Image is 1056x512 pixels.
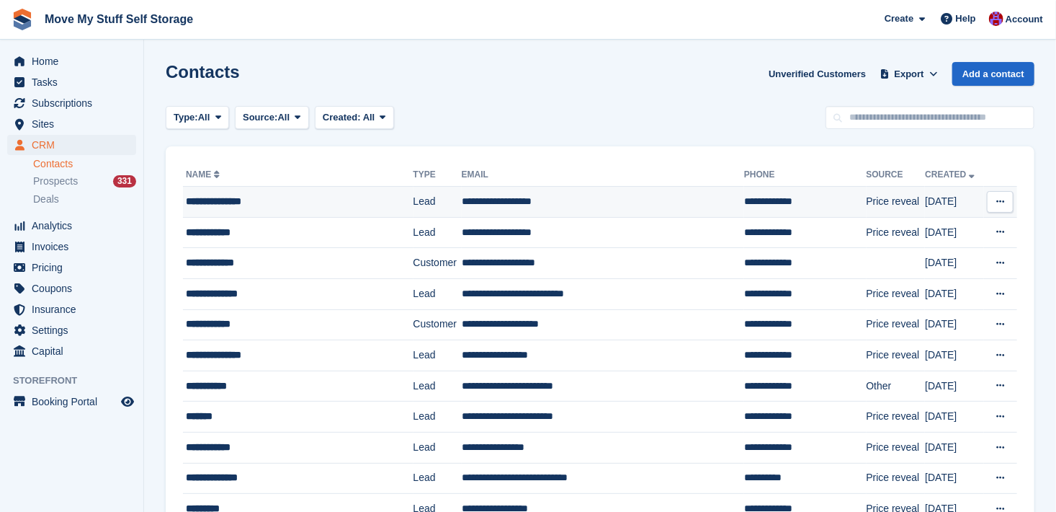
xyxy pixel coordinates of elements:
span: Sites [32,114,118,134]
button: Type: All [166,106,229,130]
td: Price reveal [867,187,926,218]
a: menu [7,278,136,299]
a: menu [7,257,136,278]
span: Source: [243,110,277,125]
td: [DATE] [925,248,983,279]
td: [DATE] [925,402,983,433]
span: Create [885,12,913,26]
td: [DATE] [925,309,983,340]
a: Prospects 331 [33,174,136,189]
span: Export [895,67,924,81]
span: Created: [323,112,361,123]
a: Contacts [33,157,136,171]
th: Email [462,164,744,187]
td: Price reveal [867,402,926,433]
span: Prospects [33,175,78,188]
a: menu [7,114,136,134]
a: Deals [33,192,136,207]
span: Account [1006,12,1043,27]
td: Price reveal [867,278,926,309]
td: Lead [413,217,462,248]
span: Deals [33,193,59,206]
a: menu [7,51,136,71]
a: menu [7,392,136,412]
td: Lead [413,187,462,218]
span: Booking Portal [32,392,118,412]
td: Price reveal [867,340,926,371]
span: Invoices [32,237,118,257]
a: menu [7,135,136,155]
td: Price reveal [867,217,926,248]
td: [DATE] [925,278,983,309]
th: Phone [744,164,866,187]
a: Created [925,169,977,180]
span: CRM [32,135,118,155]
div: 331 [113,175,136,187]
td: Lead [413,340,462,371]
span: All [363,112,375,123]
span: All [198,110,210,125]
a: menu [7,216,136,236]
td: Price reveal [867,309,926,340]
td: [DATE] [925,432,983,463]
td: Lead [413,371,462,402]
span: Home [32,51,118,71]
a: Move My Stuff Self Storage [39,7,199,31]
span: Pricing [32,257,118,278]
img: stora-icon-8386f47178a22dfd0bd8f6a31ec36ba5ce8667c1dd55bd0f319d3a0aa187defe.svg [12,9,33,30]
a: Unverified Customers [763,62,872,86]
span: Help [956,12,976,26]
span: Coupons [32,278,118,299]
td: Lead [413,402,462,433]
span: All [278,110,290,125]
td: Price reveal [867,463,926,494]
td: [DATE] [925,217,983,248]
a: menu [7,341,136,361]
a: menu [7,299,136,319]
td: Lead [413,432,462,463]
button: Export [877,62,941,86]
td: [DATE] [925,371,983,402]
h1: Contacts [166,62,240,81]
img: Carrie Machin [989,12,1003,26]
span: Capital [32,341,118,361]
button: Source: All [235,106,309,130]
a: menu [7,93,136,113]
td: [DATE] [925,340,983,371]
span: Analytics [32,216,118,236]
td: Lead [413,278,462,309]
a: menu [7,72,136,92]
td: Customer [413,309,462,340]
span: Subscriptions [32,93,118,113]
th: Type [413,164,462,187]
span: Type: [174,110,198,125]
a: menu [7,237,136,257]
th: Source [867,164,926,187]
td: Lead [413,463,462,494]
button: Created: All [315,106,394,130]
span: Tasks [32,72,118,92]
td: Price reveal [867,432,926,463]
a: Add a contact [952,62,1034,86]
a: Preview store [119,393,136,410]
td: Other [867,371,926,402]
td: [DATE] [925,187,983,218]
td: Customer [413,248,462,279]
td: [DATE] [925,463,983,494]
span: Settings [32,320,118,340]
a: menu [7,320,136,340]
span: Insurance [32,299,118,319]
a: Name [186,169,223,180]
span: Storefront [13,374,143,388]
